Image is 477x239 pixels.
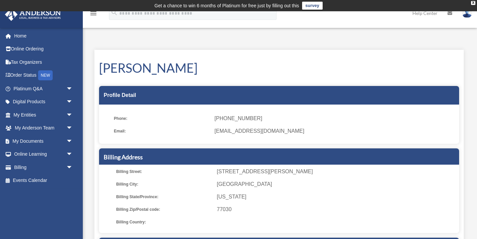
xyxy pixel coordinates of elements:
a: Billingarrow_drop_down [5,161,83,174]
span: arrow_drop_down [66,161,79,174]
div: NEW [38,70,53,80]
span: [STREET_ADDRESS][PERSON_NAME] [217,167,457,176]
a: Online Ordering [5,42,83,56]
span: arrow_drop_down [66,148,79,161]
img: Anderson Advisors Platinum Portal [3,8,63,21]
span: Billing Country: [116,217,212,227]
span: [GEOGRAPHIC_DATA] [217,180,457,189]
span: arrow_drop_down [66,121,79,135]
span: arrow_drop_down [66,82,79,96]
a: My Entitiesarrow_drop_down [5,108,83,121]
a: My Anderson Teamarrow_drop_down [5,121,83,135]
span: Billing City: [116,180,212,189]
span: 77030 [217,205,457,214]
i: search [111,9,118,16]
span: arrow_drop_down [66,108,79,122]
span: [EMAIL_ADDRESS][DOMAIN_NAME] [215,126,454,136]
a: menu [89,12,97,17]
div: Profile Detail [99,86,459,105]
a: Order StatusNEW [5,69,83,82]
span: arrow_drop_down [66,95,79,109]
a: Platinum Q&Aarrow_drop_down [5,82,83,95]
span: [US_STATE] [217,192,457,201]
span: arrow_drop_down [66,134,79,148]
a: Tax Organizers [5,55,83,69]
span: [PHONE_NUMBER] [215,114,454,123]
img: User Pic [462,8,472,18]
i: menu [89,9,97,17]
span: Billing State/Province: [116,192,212,201]
div: close [471,1,475,5]
a: Online Learningarrow_drop_down [5,148,83,161]
h1: [PERSON_NAME] [99,59,459,77]
a: My Documentsarrow_drop_down [5,134,83,148]
span: Billing Zip/Postal code: [116,205,212,214]
span: Phone: [114,114,210,123]
h5: Billing Address [104,153,454,161]
a: Events Calendar [5,174,83,187]
a: survey [302,2,323,10]
span: Billing Street: [116,167,212,176]
div: Get a chance to win 6 months of Platinum for free just by filling out this [154,2,299,10]
a: Home [5,29,83,42]
a: Digital Productsarrow_drop_down [5,95,83,109]
span: Email: [114,126,210,136]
